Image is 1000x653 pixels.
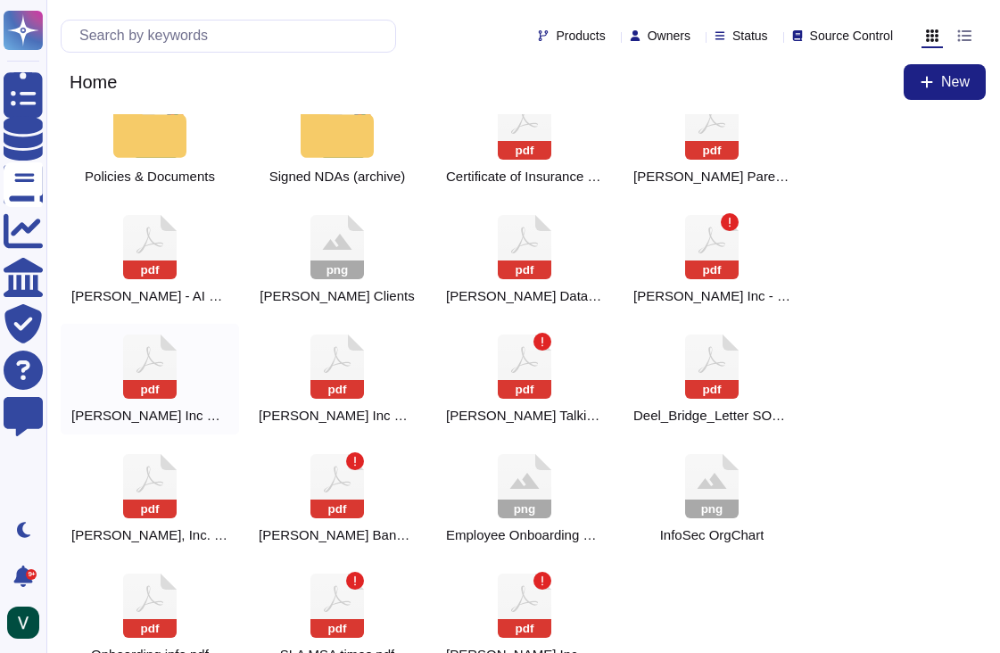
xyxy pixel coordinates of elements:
span: Deel, Inc. 663168380 ACH & Wire Transaction Routing Instructions.pdf [71,527,228,543]
span: Deel's accounts used for client pay-ins in different countries.pdf [259,527,416,543]
span: Deel Inc Certificate of Incumbency May 2024 (3).pdf [71,408,228,424]
span: Deel Inc - Bank Account Confirmation.pdf [633,288,790,304]
span: InfoSec Team Org Chart.png [660,527,764,543]
span: Deel Data Sub-Processors_LIVE.pdf [446,288,603,304]
span: Deel Inc Credit Check 2025.pdf [259,408,416,424]
input: Search by keywords [70,21,395,52]
span: Deel PR Talking Points.pdf [446,408,603,424]
span: Products [556,29,605,42]
span: Status [732,29,768,42]
span: New [941,75,970,89]
span: Policies & Documents [85,169,215,185]
span: DEEL AI - AI Governance and Compliance Documentation (4).pdf [71,288,228,304]
span: Employee Onboarding action:owner.png [446,527,603,543]
span: Source Control [810,29,893,42]
img: user [7,607,39,639]
button: user [4,603,52,642]
span: Owners [648,29,690,42]
span: Signed NDAs (archive) [269,169,406,185]
span: Deel - Organization Chart .pptx.pdf [633,169,790,185]
span: COI Deel Inc 2025.pdf [446,169,603,185]
span: Deel Clients.png [260,288,414,304]
span: Home [61,69,126,95]
button: New [904,64,986,100]
div: 9+ [26,569,37,580]
span: Deel_Bridge_Letter SOC 1 - 30_June_2025.pdf [633,408,790,424]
